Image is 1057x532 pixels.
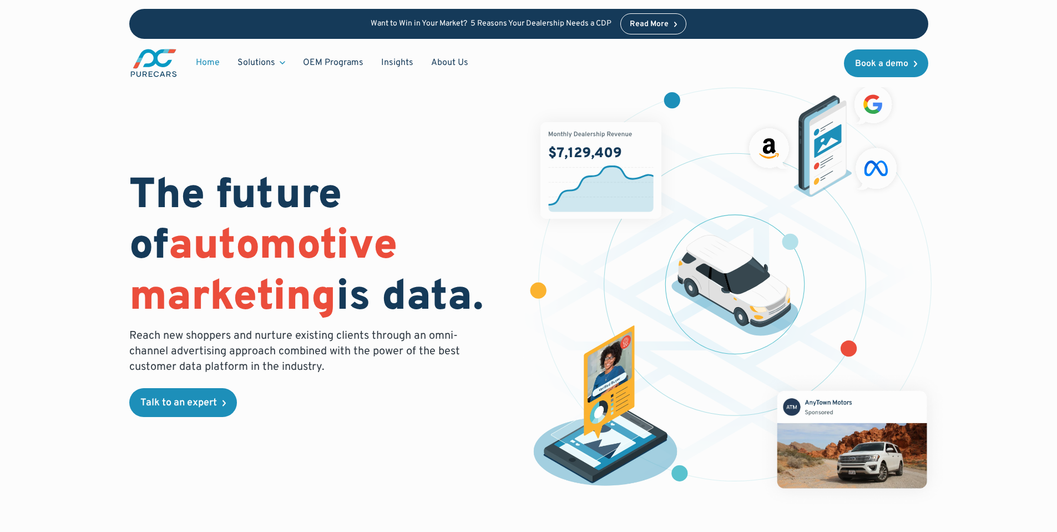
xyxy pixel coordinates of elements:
span: automotive marketing [129,220,397,324]
img: ads on social media and advertising partners [744,80,903,197]
a: About Us [422,52,477,73]
p: Want to Win in Your Market? 5 Reasons Your Dealership Needs a CDP [371,19,611,29]
img: persona of a buyer [523,325,689,491]
div: Solutions [237,57,275,69]
a: main [129,48,178,78]
a: Home [187,52,229,73]
img: chart showing monthly dealership revenue of $7m [540,122,661,219]
h1: The future of is data. [129,172,515,324]
div: Read More [630,21,669,28]
div: Talk to an expert [140,398,217,408]
a: Insights [372,52,422,73]
div: Book a demo [855,59,908,68]
a: OEM Programs [294,52,372,73]
a: Book a demo [844,49,928,77]
p: Reach new shoppers and nurture existing clients through an omni-channel advertising approach comb... [129,328,467,375]
img: mockup of facebook post [756,370,948,509]
a: Read More [620,13,687,34]
a: Talk to an expert [129,388,237,417]
img: purecars logo [129,48,178,78]
div: Solutions [229,52,294,73]
img: illustration of a vehicle [671,235,799,336]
